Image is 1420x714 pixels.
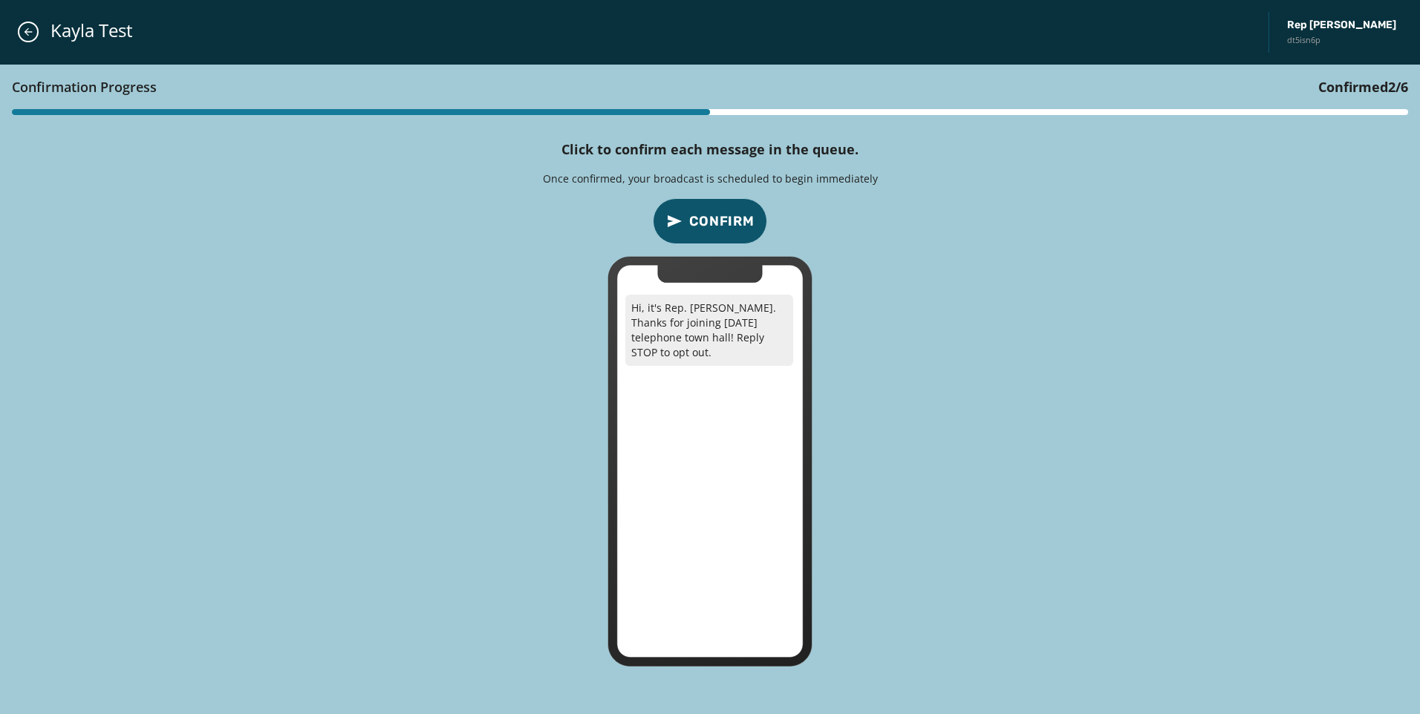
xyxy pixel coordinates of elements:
[653,198,767,244] button: confirm-p2p-message-button
[625,295,793,366] p: Hi, it's Rep. [PERSON_NAME]. Thanks for joining [DATE] telephone town hall! Reply STOP to opt out.
[689,211,755,232] span: Confirm
[1318,76,1408,97] h3: Confirmed / 6
[543,171,878,186] p: Once confirmed, your broadcast is scheduled to begin immediately
[561,139,859,160] h4: Click to confirm each message in the queue.
[1287,18,1396,33] span: Rep [PERSON_NAME]
[1388,78,1395,96] span: 2
[1287,34,1396,47] span: dt5isn6p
